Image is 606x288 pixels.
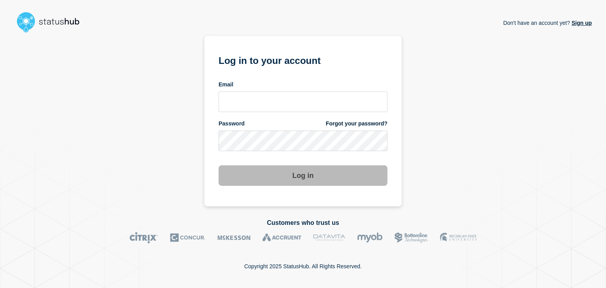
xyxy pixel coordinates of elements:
[129,232,158,243] img: Citrix logo
[219,81,233,88] span: Email
[395,232,428,243] img: Bottomline logo
[262,232,301,243] img: Accruent logo
[14,219,592,226] h2: Customers who trust us
[440,232,477,243] img: MSU logo
[219,165,387,186] button: Log in
[244,263,362,269] p: Copyright 2025 StatusHub. All Rights Reserved.
[219,92,387,112] input: email input
[170,232,206,243] img: Concur logo
[14,9,89,35] img: StatusHub logo
[326,120,387,127] a: Forgot your password?
[570,20,592,26] a: Sign up
[313,232,345,243] img: DataVita logo
[219,120,245,127] span: Password
[217,232,251,243] img: McKesson logo
[219,52,387,67] h1: Log in to your account
[357,232,383,243] img: myob logo
[503,13,592,32] p: Don't have an account yet?
[219,131,387,151] input: password input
